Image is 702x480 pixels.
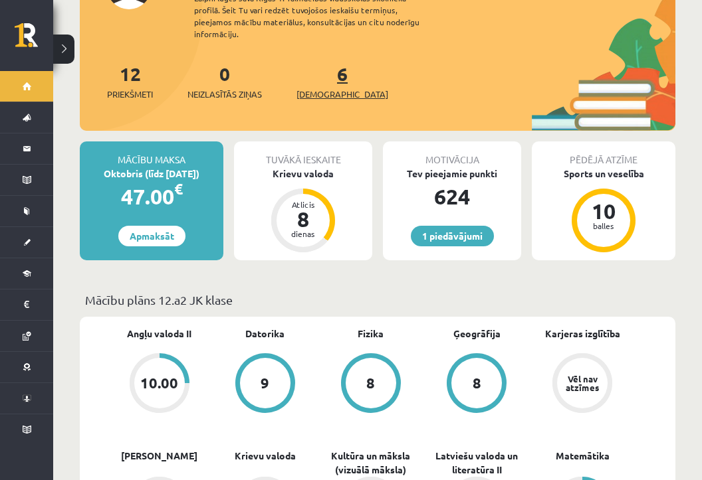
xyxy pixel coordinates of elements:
[530,353,636,416] a: Vēl nav atzīmes
[234,167,372,181] div: Krievu valoda
[107,62,153,101] a: 12Priekšmeti
[107,88,153,101] span: Priekšmeti
[318,449,423,477] a: Kultūra un māksla (vizuālā māksla)
[235,449,296,463] a: Krievu valoda
[80,141,223,167] div: Mācību maksa
[424,449,530,477] a: Latviešu valoda un literatūra II
[15,23,53,56] a: Rīgas 1. Tālmācības vidusskola
[245,327,285,341] a: Datorika
[234,141,372,167] div: Tuvākā ieskaite
[383,167,521,181] div: Tev pieejamie punkti
[584,222,624,230] div: balles
[318,353,423,416] a: 8
[106,353,212,416] a: 10.00
[261,376,269,390] div: 9
[453,327,501,341] a: Ģeogrāfija
[234,167,372,254] a: Krievu valoda Atlicis 8 dienas
[366,376,375,390] div: 8
[187,62,262,101] a: 0Neizlasītās ziņas
[473,376,481,390] div: 8
[383,141,521,167] div: Motivācija
[283,230,323,238] div: dienas
[532,167,675,181] div: Sports un veselība
[383,181,521,212] div: 624
[80,181,223,212] div: 47.00
[85,291,670,309] p: Mācību plāns 12.a2 JK klase
[556,449,610,463] a: Matemātika
[127,327,191,341] a: Angļu valoda II
[212,353,318,416] a: 9
[174,179,183,199] span: €
[584,200,624,222] div: 10
[283,208,323,230] div: 8
[118,226,185,246] a: Apmaksāt
[358,327,384,341] a: Fizika
[424,353,530,416] a: 8
[532,167,675,254] a: Sports un veselība 10 balles
[545,327,620,341] a: Karjeras izglītība
[80,167,223,181] div: Oktobris (līdz [DATE])
[564,374,601,392] div: Vēl nav atzīmes
[283,200,323,208] div: Atlicis
[121,449,197,463] a: [PERSON_NAME]
[296,62,388,101] a: 6[DEMOGRAPHIC_DATA]
[187,88,262,101] span: Neizlasītās ziņas
[411,226,494,246] a: 1 piedāvājumi
[140,376,178,390] div: 10.00
[296,88,388,101] span: [DEMOGRAPHIC_DATA]
[532,141,675,167] div: Pēdējā atzīme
